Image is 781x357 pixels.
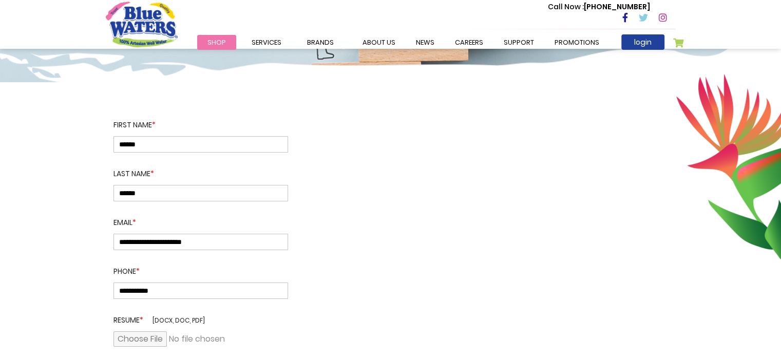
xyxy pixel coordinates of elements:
[113,120,288,136] label: First name
[406,35,445,50] a: News
[352,35,406,50] a: about us
[207,37,226,47] span: Shop
[113,250,288,283] label: Phone
[544,35,609,50] a: Promotions
[113,299,288,331] label: Resume
[445,35,493,50] a: careers
[676,73,781,259] img: career-intro-leaves.png
[548,2,650,12] p: [PHONE_NUMBER]
[548,2,584,12] span: Call Now :
[113,201,288,234] label: Email
[252,37,281,47] span: Services
[113,153,288,185] label: Last Name
[493,35,544,50] a: support
[621,34,664,50] a: login
[153,316,205,325] span: [docx, doc, pdf]
[106,2,178,47] a: store logo
[307,37,334,47] span: Brands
